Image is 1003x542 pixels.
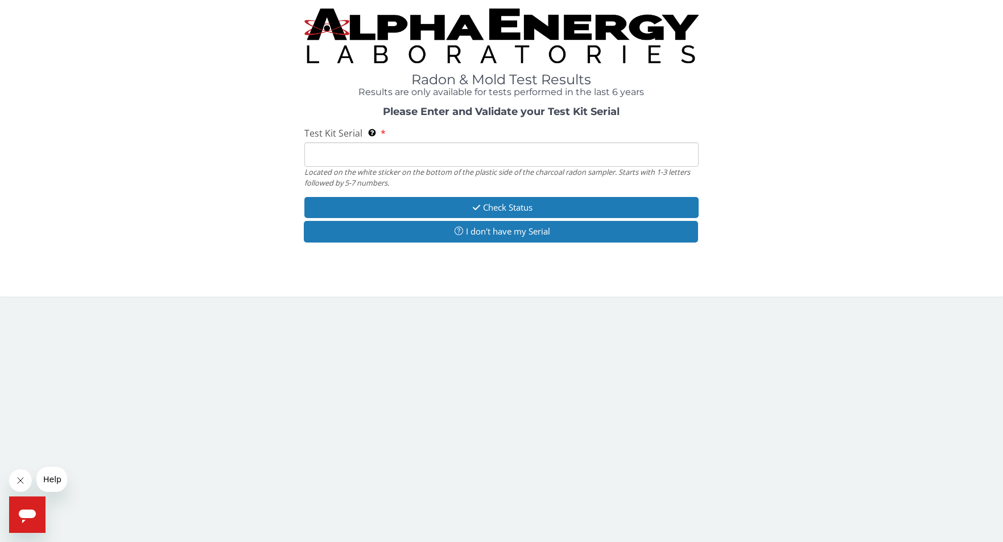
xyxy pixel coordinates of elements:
iframe: Button to launch messaging window [9,496,46,533]
div: Located on the white sticker on the bottom of the plastic side of the charcoal radon sampler. Sta... [304,167,699,188]
h4: Results are only available for tests performed in the last 6 years [304,87,699,97]
button: Check Status [304,197,699,218]
h1: Radon & Mold Test Results [304,72,699,87]
span: Test Kit Serial [304,127,362,139]
button: I don't have my Serial [304,221,698,242]
strong: Please Enter and Validate your Test Kit Serial [383,105,620,118]
iframe: Message from company [36,467,67,492]
iframe: Close message [9,469,32,492]
img: TightCrop.jpg [304,9,699,63]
